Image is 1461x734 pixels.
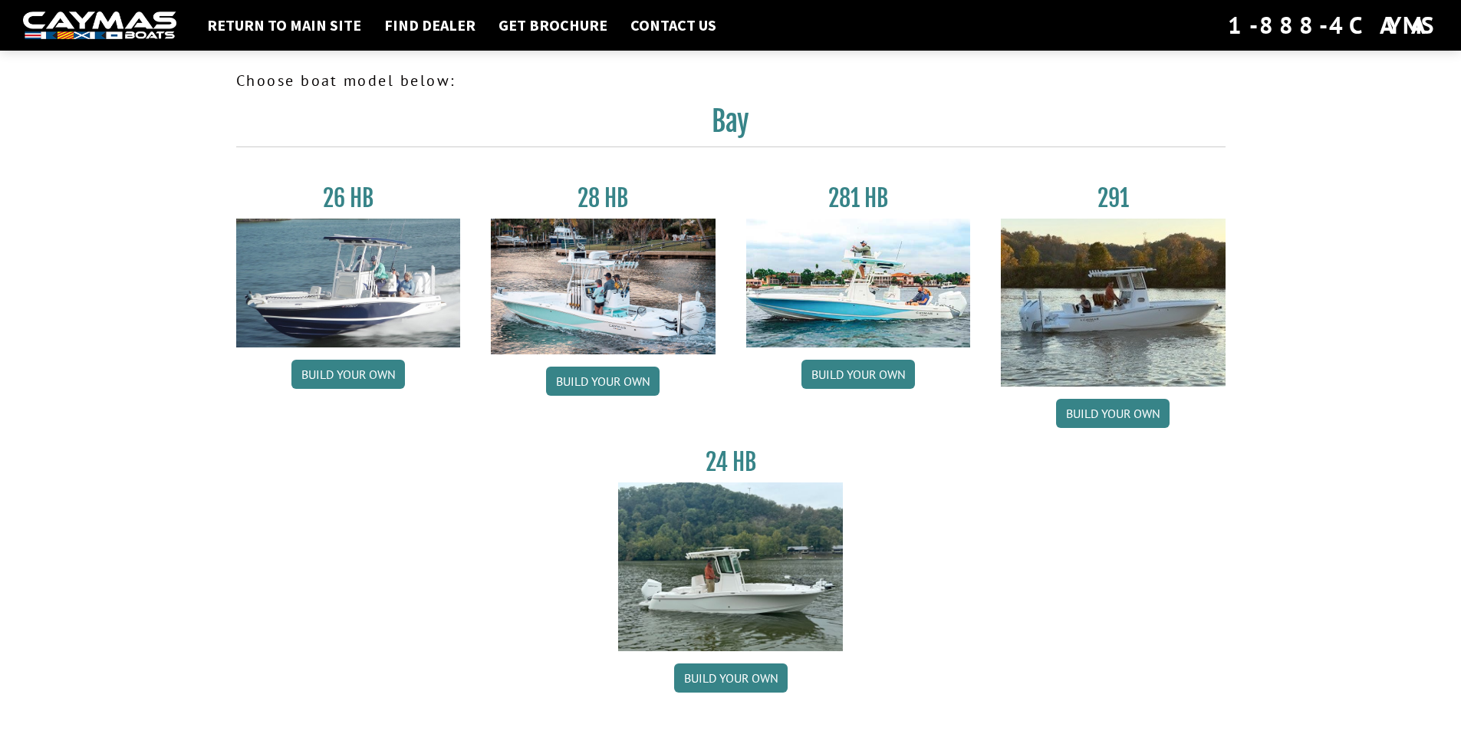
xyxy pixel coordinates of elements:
[1001,219,1226,387] img: 291_Thumbnail.jpg
[746,184,971,212] h3: 281 HB
[618,448,843,476] h3: 24 HB
[623,15,724,35] a: Contact Us
[491,15,615,35] a: Get Brochure
[491,219,716,354] img: 28_hb_thumbnail_for_caymas_connect.jpg
[746,219,971,347] img: 28-hb-twin.jpg
[23,12,176,40] img: white-logo-c9c8dbefe5ff5ceceb0f0178aa75bf4bb51f6bca0971e226c86eb53dfe498488.png
[1001,184,1226,212] h3: 291
[377,15,483,35] a: Find Dealer
[618,482,843,650] img: 24_HB_thumbnail.jpg
[674,663,788,693] a: Build your own
[1056,399,1170,428] a: Build your own
[291,360,405,389] a: Build your own
[199,15,369,35] a: Return to main site
[236,69,1226,92] p: Choose boat model below:
[801,360,915,389] a: Build your own
[236,219,461,347] img: 26_new_photo_resized.jpg
[1228,8,1438,42] div: 1-888-4CAYMAS
[546,367,660,396] a: Build your own
[236,104,1226,147] h2: Bay
[236,184,461,212] h3: 26 HB
[491,184,716,212] h3: 28 HB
